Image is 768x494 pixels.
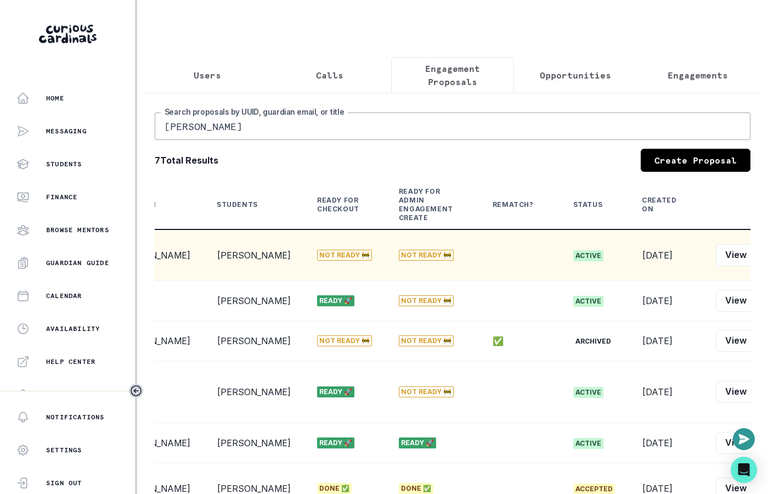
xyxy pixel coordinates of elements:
[204,423,304,463] td: [PERSON_NAME]
[399,187,453,222] div: Ready for Admin Engagement Create
[316,69,343,82] p: Calls
[573,336,613,347] span: archived
[399,386,454,397] span: Not Ready 🚧
[573,250,603,261] span: active
[716,330,756,352] button: View
[204,361,304,423] td: [PERSON_NAME]
[204,229,304,281] td: [PERSON_NAME]
[641,149,750,172] a: Create Proposal
[46,291,82,300] p: Calendar
[317,335,372,346] span: Not Ready 🚧
[46,94,64,103] p: Home
[317,250,372,261] span: Not Ready 🚧
[46,193,77,201] p: Finance
[573,438,603,449] span: active
[400,62,505,88] p: Engagement Proposals
[46,357,95,366] p: Help Center
[629,321,703,361] td: [DATE]
[668,69,728,82] p: Engagements
[716,244,756,266] button: View
[731,457,757,483] div: Open Intercom Messenger
[317,437,354,448] span: Ready 🚀
[194,69,221,82] p: Users
[399,295,454,306] span: Not Ready 🚧
[573,387,603,398] span: active
[317,483,352,494] span: Done ✅
[573,296,603,307] span: active
[46,413,105,422] p: Notifications
[733,428,755,450] button: Open or close messaging widget
[716,381,756,403] button: View
[540,69,611,82] p: Opportunities
[629,281,703,321] td: [DATE]
[399,437,436,448] span: Ready 🚀
[46,259,109,267] p: Guardian Guide
[629,229,703,281] td: [DATE]
[573,200,603,209] div: Status
[399,483,433,494] span: Done ✅
[39,25,97,43] img: Curious Cardinals Logo
[217,200,258,209] div: Students
[493,200,534,209] div: Rematch?
[493,335,547,346] p: ✅
[46,446,82,454] p: Settings
[46,390,127,399] p: Curriculum Library
[317,196,359,214] div: Ready for Checkout
[46,226,109,234] p: Browse Mentors
[716,290,756,312] button: View
[399,335,454,346] span: Not Ready 🚧
[642,196,676,214] div: Created On
[46,160,82,169] p: Students
[155,154,218,167] b: 7 Total Results
[204,281,304,321] td: [PERSON_NAME]
[629,361,703,423] td: [DATE]
[317,295,354,306] span: Ready 🚀
[46,479,82,487] p: Sign Out
[204,321,304,361] td: [PERSON_NAME]
[629,423,703,463] td: [DATE]
[716,432,756,454] button: View
[46,127,87,136] p: Messaging
[399,250,454,261] span: Not Ready 🚧
[46,324,100,333] p: Availability
[317,386,354,397] span: Ready 🚀
[129,384,143,398] button: Toggle sidebar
